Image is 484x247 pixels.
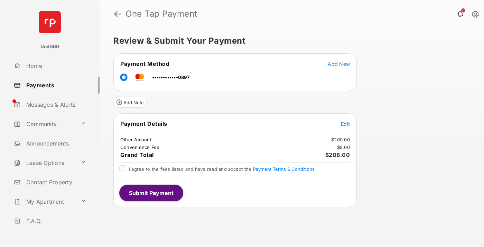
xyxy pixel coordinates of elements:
a: F.A.Q. [11,213,100,229]
span: Edit [341,121,350,127]
a: My Apartment [11,193,78,210]
h5: Review & Submit Your Payment [113,37,465,45]
td: $200.00 [331,136,350,143]
img: svg+xml;base64,PHN2ZyB4bWxucz0iaHR0cDovL3d3dy53My5vcmcvMjAwMC9zdmciIHdpZHRoPSI2NCIgaGVpZ2h0PSI2NC... [39,11,61,33]
button: I agree to the fees listed and have read and accept the [253,166,315,172]
td: $8.00 [337,144,350,150]
td: Other Amount [120,136,152,143]
strong: One Tap Payment [125,10,197,18]
span: I agree to the fees listed and have read and accept the [129,166,315,172]
a: Home [11,58,100,74]
span: Add New [328,61,350,67]
button: Add New [328,60,350,67]
span: Payment Method [120,60,169,67]
a: Announcements [11,135,100,152]
p: Unit500 [40,43,59,50]
span: $208.00 [325,151,350,158]
button: Edit [341,120,350,127]
span: Payment Details [120,120,167,127]
a: Community [11,116,78,132]
a: Payments [11,77,100,94]
td: Convenience Fee [120,144,160,150]
a: Contact Property [11,174,100,191]
span: Grand Total [120,151,154,158]
span: ••••••••••••0897 [152,74,190,80]
button: Submit Payment [119,185,183,201]
a: Messages & Alerts [11,96,100,113]
a: Lease Options [11,155,78,171]
button: Add Note [113,97,147,108]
